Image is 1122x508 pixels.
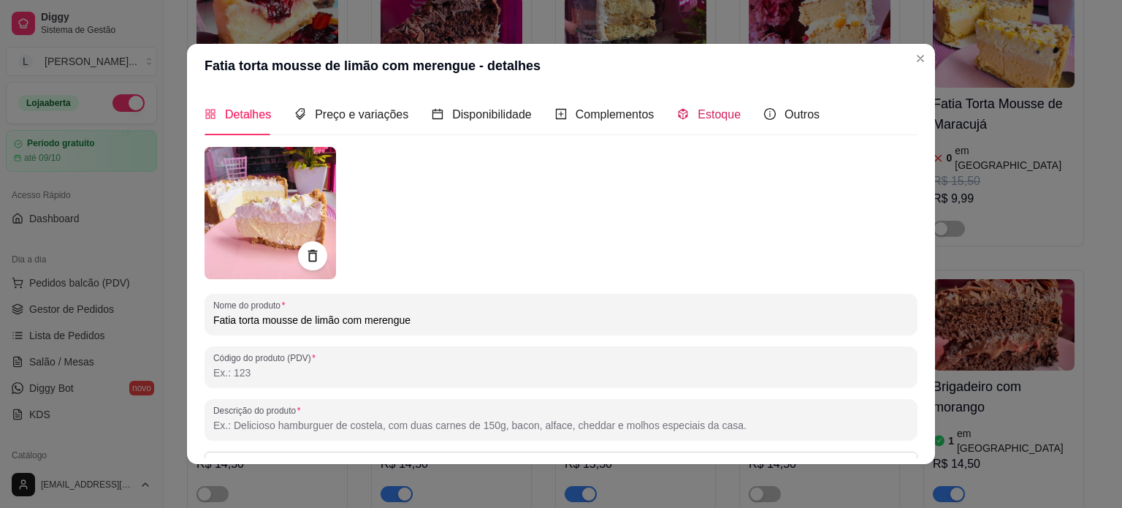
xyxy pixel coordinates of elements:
span: Detalhes [225,108,271,121]
input: Descrição do produto [213,418,909,433]
label: Descrição do produto [213,404,305,417]
span: code-sandbox [677,108,689,120]
label: Nome do produto [213,299,290,311]
span: Disponibilidade [452,108,532,121]
span: Outros [785,108,820,121]
span: plus-square [555,108,567,120]
span: appstore [205,108,216,120]
header: Fatia torta mousse de limão com merengue - detalhes [187,44,935,88]
button: Close [909,47,932,70]
input: Nome do produto [213,313,909,327]
span: tags [294,108,306,120]
span: Preço e variações [315,108,408,121]
span: Estoque [698,108,741,121]
input: Código do produto (PDV) [213,365,909,380]
span: info-circle [764,108,776,120]
label: Código do produto (PDV) [213,352,321,364]
img: produto [205,147,336,279]
span: Complementos [576,108,654,121]
span: calendar [432,108,443,120]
